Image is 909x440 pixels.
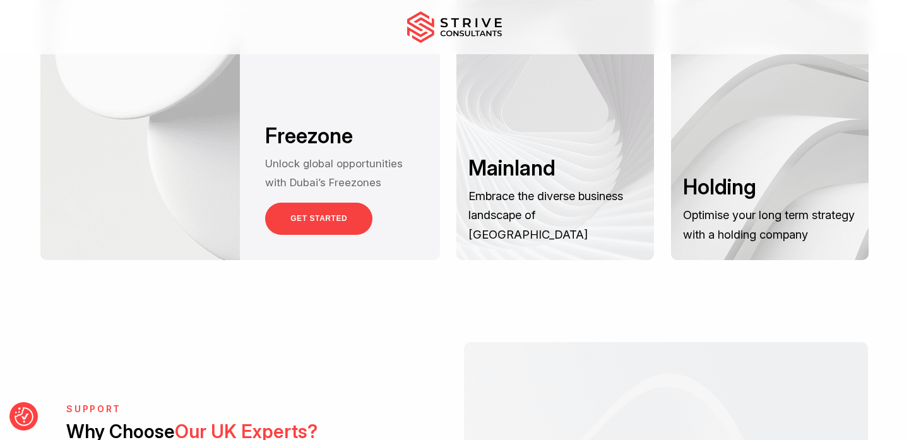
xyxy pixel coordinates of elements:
a: GET STARTED [265,203,372,235]
h3: Mainland [468,155,645,182]
img: main-logo.svg [407,11,502,43]
p: Embrace the diverse business landscape of [GEOGRAPHIC_DATA] [468,186,645,244]
button: Consent Preferences [15,407,33,426]
h6: SUPPORT [66,404,420,415]
h3: Holding [683,174,860,201]
img: Revisit consent button [15,407,33,426]
h3: Freezone [265,123,425,150]
p: Unlock global opportunities with Dubai’s Freezones [265,154,425,193]
p: Optimise your long term strategy with a holding company [683,205,860,243]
